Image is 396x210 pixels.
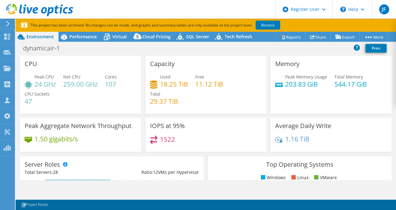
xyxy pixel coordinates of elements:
h3: Top Operating Systems [213,161,387,168]
h4: 11.12 TiB [195,81,223,88]
h4: 1.50 gigabits/s [35,136,78,142]
h3: Server Roles [25,161,60,168]
h4: 259.00 GHz [63,81,98,88]
h4: 47 [25,98,50,105]
h4: 107 [105,81,117,88]
span: Virtual [112,34,127,40]
a: Export [331,32,360,42]
p: This project has been archived. No changes can be made, and graphs and summary tables are only av... [21,22,326,29]
span: Tech Refresh [225,34,252,40]
a: Reports [276,32,306,42]
a: Print [365,44,387,53]
div: Ratio: VMs per Hypervisor [112,169,199,176]
h3: Average Daily Write [275,122,331,129]
li: Linux [290,174,309,181]
h4: 203.83 GiB [285,81,327,88]
h4: 1522 [160,136,175,143]
h3: CPU [25,60,37,67]
li: Windows [259,174,286,181]
span: Cloud Pricing [142,34,171,40]
h4: 18.25 TiB [160,81,188,88]
a: Share [305,32,331,42]
h4: 1.16 TiB [285,136,309,142]
span: 12 [153,169,158,175]
span: CPU Sockets [25,91,50,97]
span: Total [150,91,160,97]
a: Project Notes [17,201,52,209]
span: Free [195,74,204,80]
span: Environment [26,34,54,40]
span: JF [379,4,389,14]
span: Cores [105,74,117,80]
svg: \n [340,7,346,12]
a: More [359,32,388,42]
span: Peak Memory Usage [285,74,327,80]
h4: 544.17 GiB [334,81,367,88]
span: SQL Server [186,34,209,40]
span: Net CPU [63,74,80,80]
a: Restore [256,21,280,30]
span: Peak CPU [35,74,54,80]
h3: Capacity [150,60,175,67]
div: Total Servers: [25,169,112,176]
span: Performance [69,34,97,40]
span: Total Memory [334,74,363,80]
h3: Peak Aggregate Network Throughput [25,122,131,129]
h3: IOPS at 95% [150,122,185,129]
h1: dynamicair-1 [20,45,69,52]
h3: Memory [275,60,299,67]
span: 28 [53,169,58,175]
h4: 24 GHz [35,81,56,88]
span: Used [160,74,171,80]
li: VMware [313,174,337,181]
h4: 29.37 TiB [150,98,178,105]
